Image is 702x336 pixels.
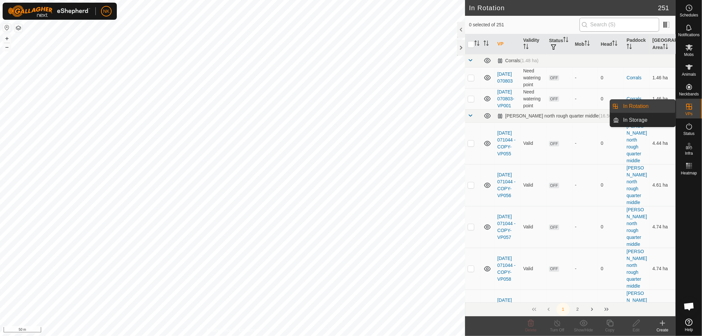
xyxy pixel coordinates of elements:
[679,92,699,96] span: Neckbands
[549,141,559,146] span: OFF
[497,256,515,282] a: [DATE] 071044 - COPY-VP058
[680,13,698,17] span: Schedules
[650,88,676,109] td: 1.46 ha
[8,5,90,17] img: Gallagher Logo
[650,248,676,290] td: 4.74 ha
[624,34,650,54] th: Paddock
[521,34,547,54] th: Validity
[557,303,570,316] button: 1
[497,297,515,323] a: [DATE] 071044 - COPY-VP059
[549,224,559,230] span: OFF
[549,266,559,272] span: OFF
[684,53,694,57] span: Mobs
[207,327,231,333] a: Privacy Policy
[474,41,480,47] p-sorticon: Activate to sort
[3,35,11,42] button: +
[598,88,624,109] td: 0
[685,151,693,155] span: Infra
[572,34,598,54] th: Mob
[497,71,513,84] a: [DATE] 070803
[610,100,675,113] li: In Rotation
[497,214,515,240] a: [DATE] 071044 - COPY-VP057
[521,206,547,248] td: Valid
[598,122,624,164] td: 0
[549,75,559,81] span: OFF
[525,328,537,332] span: Delete
[627,75,641,80] a: Corrals
[650,164,676,206] td: 4.61 ha
[627,45,632,50] p-sorticon: Activate to sort
[585,41,590,47] p-sorticon: Activate to sort
[650,122,676,164] td: 4.44 ha
[14,24,22,32] button: Map Layers
[544,327,570,333] div: Turn Off
[619,100,676,113] a: In Rotation
[3,24,11,32] button: Reset Map
[682,72,696,76] span: Animals
[575,140,596,147] div: -
[469,4,658,12] h2: In Rotation
[521,164,547,206] td: Valid
[627,207,647,247] a: [PERSON_NAME] north rough quarter middle
[575,223,596,230] div: -
[239,327,258,333] a: Contact Us
[598,248,624,290] td: 0
[623,116,648,124] span: In Storage
[497,113,620,119] div: [PERSON_NAME] north rough quarter middle
[549,96,559,102] span: OFF
[610,114,675,127] li: In Storage
[627,96,641,101] a: Corrals
[521,248,547,290] td: Valid
[580,18,659,32] input: Search (S)
[685,112,692,116] span: VPs
[627,123,647,163] a: [PERSON_NAME] north rough quarter middle
[497,58,538,64] div: Corrals
[681,171,697,175] span: Heatmap
[623,102,649,110] span: In Rotation
[523,45,529,50] p-sorticon: Activate to sort
[649,327,676,333] div: Create
[627,249,647,289] a: [PERSON_NAME] north rough quarter middle
[575,265,596,272] div: -
[497,172,515,198] a: [DATE] 071044 - COPY-VP056
[627,291,647,330] a: [PERSON_NAME] north rough quarter middle
[546,34,572,54] th: Status
[598,164,624,206] td: 0
[521,88,547,109] td: Need watering point
[575,95,596,102] div: -
[600,303,613,316] button: Last Page
[495,34,521,54] th: VP
[598,34,624,54] th: Head
[497,89,514,108] a: [DATE] 070803-VP001
[521,67,547,88] td: Need watering point
[575,74,596,81] div: -
[549,183,559,188] span: OFF
[597,327,623,333] div: Copy
[650,290,676,331] td: 4.74 ha
[469,21,580,28] span: 0 selected of 251
[521,122,547,164] td: Valid
[679,297,699,316] div: Open chat
[623,327,649,333] div: Edit
[570,327,597,333] div: Show/Hide
[598,290,624,331] td: 0
[650,34,676,54] th: [GEOGRAPHIC_DATA] Area
[520,58,538,63] span: (1.48 ha)
[575,182,596,189] div: -
[676,316,702,334] a: Help
[685,328,693,332] span: Help
[103,8,109,15] span: NK
[650,206,676,248] td: 4.74 ha
[3,43,11,51] button: –
[619,114,676,127] a: In Storage
[599,113,620,118] span: (16.56 ha)
[598,67,624,88] td: 0
[521,290,547,331] td: Valid
[683,132,694,136] span: Status
[571,303,584,316] button: 2
[612,41,617,47] p-sorticon: Activate to sort
[627,165,647,205] a: [PERSON_NAME] north rough quarter middle
[497,130,515,156] a: [DATE] 071044 - COPY-VP055
[663,45,668,50] p-sorticon: Activate to sort
[483,41,489,47] p-sorticon: Activate to sort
